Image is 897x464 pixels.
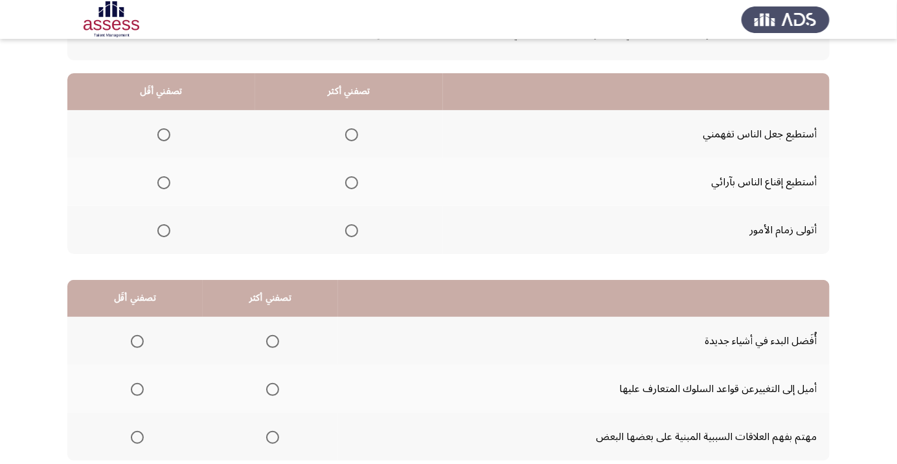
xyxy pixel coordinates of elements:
mat-radio-group: Select an option [152,219,170,241]
mat-radio-group: Select an option [261,426,279,448]
th: تصفني أكثر [255,73,443,110]
img: Assess Talent Management logo [742,1,830,38]
td: أُفَضل البدء في أشياء جديدة [338,317,830,365]
mat-radio-group: Select an option [340,171,358,193]
mat-radio-group: Select an option [126,330,144,352]
mat-radio-group: Select an option [126,426,144,448]
td: أميل إلى التغييرعن قواعد السلوك المتعارف عليها [338,365,830,413]
td: أستطيع جعل الناس تفهمني [443,110,830,158]
th: تصفني أكثر [203,280,338,317]
td: أتولى زمام الأمور [443,206,830,254]
td: مهتم بفهم العلاقات السببية المبنية على بعضها البعض [338,413,830,461]
mat-radio-group: Select an option [126,378,144,400]
mat-radio-group: Select an option [261,378,279,400]
th: تصفني أقَل [67,280,203,317]
mat-radio-group: Select an option [152,123,170,145]
mat-radio-group: Select an option [340,123,358,145]
td: أستطيع إقناع الناس بآرائي [443,158,830,206]
th: تصفني أقَل [67,73,255,110]
mat-radio-group: Select an option [340,219,358,241]
mat-radio-group: Select an option [261,330,279,352]
img: Assessment logo of Development Assessment R1 (EN/AR) [67,1,155,38]
mat-radio-group: Select an option [152,171,170,193]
